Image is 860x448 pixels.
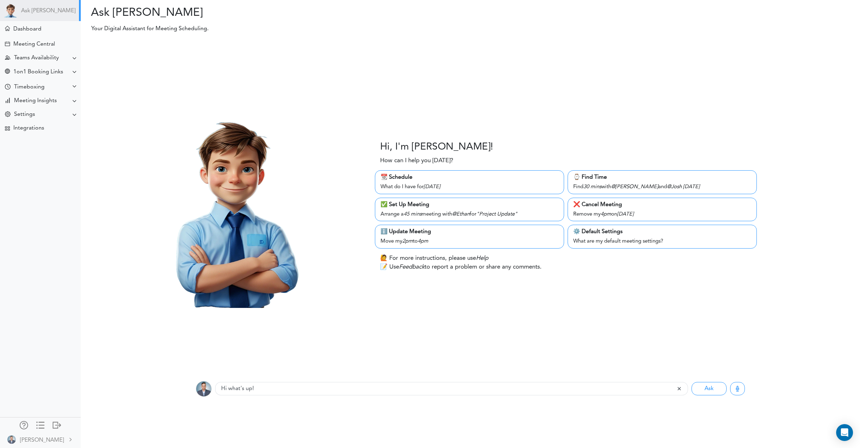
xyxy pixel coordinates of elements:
p: 🙋 For more instructions, please use [380,254,488,263]
div: Dashboard [13,26,41,33]
i: 45 mins [404,212,422,217]
div: Remove my on [573,209,751,219]
img: Theo.png [131,106,333,308]
div: Show only icons [36,421,45,428]
div: Teams Availability [14,55,59,61]
div: Time Your Goals [5,84,11,91]
div: ❌ Cancel Meeting [573,200,751,209]
div: ⚙️ Default Settings [573,228,751,236]
i: @Josh [667,184,682,190]
div: ⌚️ Find Time [573,173,751,182]
i: 2pm [402,239,413,244]
div: ℹ️ Update Meeting [381,228,558,236]
div: Share Meeting Link [5,69,10,75]
i: "Project Update" [476,212,517,217]
div: 1on1 Booking Links [13,69,63,75]
i: 4pm [418,239,428,244]
p: How can I help you [DATE]? [380,156,453,165]
img: Powered by TEAMCAL AI [4,4,18,18]
div: What do I have for [381,182,558,191]
i: 4pm [601,212,611,217]
i: Help [476,255,488,261]
button: Ask [692,382,727,395]
div: Timeboxing [14,84,45,91]
div: Integrations [13,125,44,132]
i: Feedback [399,264,424,270]
div: Arrange a meeting with for [381,209,558,219]
div: Settings [14,111,35,118]
p: 📝 Use to report a problem or share any comments. [380,263,542,272]
i: [DATE] [683,184,700,190]
div: Find with and [573,182,751,191]
div: [PERSON_NAME] [20,436,64,444]
div: Manage Members and Externals [20,421,28,428]
div: Log out [53,421,61,428]
img: BWv8PPf8N0ctf3JvtTlAAAAAASUVORK5CYII= [196,381,212,397]
h2: Ask [PERSON_NAME] [86,6,465,20]
div: Meeting Dashboard [5,26,10,31]
div: Meeting Insights [14,98,57,104]
img: BWv8PPf8N0ctf3JvtTlAAAAAASUVORK5CYII= [7,435,16,444]
div: TEAMCAL AI Workflow Apps [5,126,10,131]
div: Move my to [381,236,558,246]
a: [PERSON_NAME] [1,431,80,447]
a: Ask [PERSON_NAME] [21,8,75,14]
i: @[PERSON_NAME] [611,184,658,190]
div: 📆 Schedule [381,173,558,182]
div: ✅ Set Up Meeting [381,200,558,209]
i: @Ethan [452,212,470,217]
div: What are my default meeting settings? [573,236,751,246]
i: [DATE] [424,184,440,190]
div: Open Intercom Messenger [836,424,853,441]
i: [DATE] [617,212,634,217]
div: Create Meeting [5,41,10,46]
i: 30 mins [583,184,601,190]
h3: Hi, I'm [PERSON_NAME]! [380,141,493,153]
p: Your Digital Assistant for Meeting Scheduling. [86,25,632,33]
div: Meeting Central [13,41,55,48]
a: Manage Members and Externals [20,421,28,431]
a: Change side menu [36,421,45,431]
